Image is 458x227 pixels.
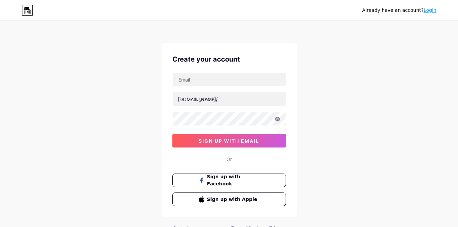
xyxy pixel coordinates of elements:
div: Create your account [172,54,286,64]
span: Sign up with Apple [207,196,259,203]
span: sign up with email [199,138,259,144]
a: Login [424,7,436,13]
span: Sign up with Facebook [207,173,259,187]
button: sign up with email [172,134,286,147]
button: Sign up with Apple [172,192,286,206]
input: Email [173,73,286,86]
input: username [173,92,286,106]
div: [DOMAIN_NAME]/ [178,96,218,103]
div: Already have an account? [362,7,436,14]
div: Or [226,156,232,163]
button: Sign up with Facebook [172,174,286,187]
